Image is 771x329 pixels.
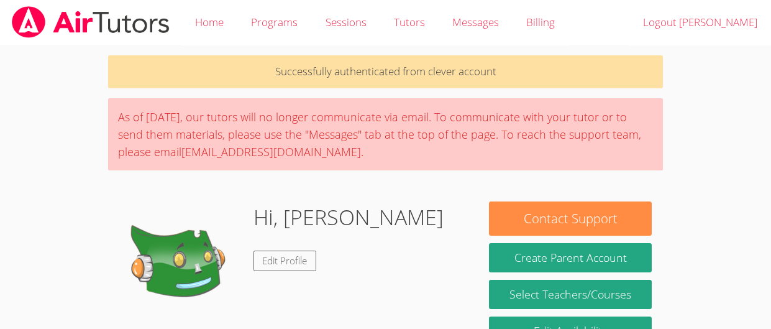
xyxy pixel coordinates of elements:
img: airtutors_banner-c4298cdbf04f3fff15de1276eac7730deb9818008684d7c2e4769d2f7ddbe033.png [11,6,171,38]
p: Successfully authenticated from clever account [108,55,664,88]
span: Messages [452,15,499,29]
a: Edit Profile [253,251,317,271]
button: Contact Support [489,202,652,236]
h1: Hi, [PERSON_NAME] [253,202,444,233]
a: Select Teachers/Courses [489,280,652,309]
img: default.png [119,202,244,326]
div: As of [DATE], our tutors will no longer communicate via email. To communicate with your tutor or ... [108,98,664,170]
button: Create Parent Account [489,243,652,272]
